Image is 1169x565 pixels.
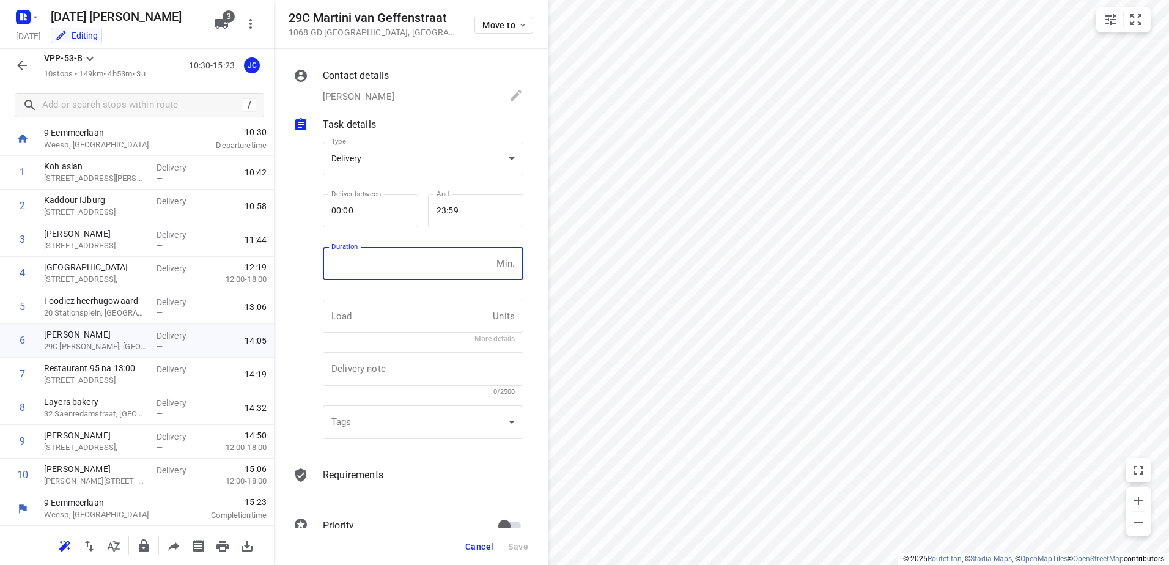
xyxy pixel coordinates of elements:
span: Download route [235,539,259,551]
p: 372 Krijn Taconiskade, Amsterdam [44,172,147,185]
p: Min. [496,257,515,271]
p: [GEOGRAPHIC_DATA] [44,261,147,273]
div: / [243,98,256,112]
p: Units [493,309,515,323]
span: 14:32 [245,402,267,414]
span: — [157,443,163,452]
p: Departure time [186,139,267,152]
p: 12:00-18:00 [206,273,267,286]
div: You are currently in edit mode. [55,29,98,42]
div: JC [244,57,260,73]
p: [STREET_ADDRESS] [44,206,147,218]
p: Delivery [157,330,202,342]
span: — [157,308,163,317]
span: Reverse route [77,539,101,551]
div: Contact details[PERSON_NAME] [293,68,523,105]
p: Foodiez heerhugowaard [44,295,147,307]
div: 10 [17,469,28,481]
div: Task details [293,117,523,135]
span: Sort by time window [101,539,126,551]
p: Delivery [157,229,202,241]
p: Delivery [157,430,202,443]
div: 2 [20,200,25,212]
span: — [157,375,163,385]
div: 8 [20,402,25,413]
p: [PERSON_NAME] [44,328,147,341]
p: 10:30-15:23 [189,59,240,72]
p: Layers bakery [44,396,147,408]
span: 14:19 [245,368,267,380]
div: 1 [20,166,25,178]
span: Share route [161,539,186,551]
p: Delivery [157,262,202,275]
p: [STREET_ADDRESS], [44,441,147,454]
h5: Rename [46,7,204,26]
p: Completion time [186,509,267,522]
div: 9 [20,435,25,447]
p: VPP-53-B [44,52,83,65]
p: Delivery [157,464,202,476]
p: [PERSON_NAME] [44,227,147,240]
p: Task details [323,117,376,132]
p: Priority [323,519,354,533]
span: 13:06 [245,301,267,313]
h5: 29C Martini van Geffenstraat [289,11,460,25]
p: [STREET_ADDRESS], [44,273,147,286]
button: Map settings [1099,7,1123,32]
p: 10 stops • 149km • 4h53m • 3u [44,68,146,80]
span: 11:44 [245,234,267,246]
p: Delivery [157,195,202,207]
span: 14:05 [245,334,267,347]
p: 32 Saenredamstraat, Amsterdam [44,408,147,420]
p: [PERSON_NAME][STREET_ADDRESS], [44,475,147,487]
p: Restaurant 95 na 13:00 [44,362,147,374]
div: 3 [20,234,25,245]
span: Move to [482,20,528,30]
p: Koh asian [44,160,147,172]
svg: Edit [509,88,523,103]
span: — [157,342,163,351]
p: 13 Gentiaanstraat, Amsterdam [44,240,147,252]
span: — [157,409,163,418]
a: OpenStreetMap [1073,555,1124,563]
span: 12:19 [245,261,267,273]
p: Weesp, [GEOGRAPHIC_DATA] [44,509,171,521]
button: 3 [209,12,234,36]
input: Add or search stops within route [42,96,243,115]
p: Requirements [323,468,383,482]
p: 9 Eemmeerlaan [44,127,171,139]
h5: Project date [11,29,46,43]
span: Assigned to Jermaine C [240,59,264,71]
p: 12:00-18:00 [206,475,267,487]
p: 1068 GD [GEOGRAPHIC_DATA] , [GEOGRAPHIC_DATA] [289,28,460,37]
button: Cancel [460,536,498,558]
p: 152 Amstelveenseweg, Amsterdam [44,374,147,386]
span: 10:58 [245,200,267,212]
p: [PERSON_NAME] [323,90,394,104]
button: JC [240,53,264,78]
p: 9 Eemmeerlaan [44,497,171,509]
span: — [157,275,163,284]
span: 14:50 [245,429,267,441]
a: Routetitan [927,555,962,563]
p: Kaddour IJburg [44,194,147,206]
p: [PERSON_NAME] [44,429,147,441]
p: Delivery [157,363,202,375]
button: Fit zoom [1124,7,1148,32]
div: Delivery [331,153,504,164]
li: © 2025 , © , © © contributors [903,555,1164,563]
div: 6 [20,334,25,346]
span: Print shipping labels [186,539,210,551]
span: Print route [210,539,235,551]
p: — [418,212,428,221]
p: 12:00-18:00 [206,441,267,454]
a: Stadia Maps [970,555,1012,563]
div: ​ [323,405,523,439]
div: Requirements [293,468,523,504]
span: 15:23 [186,496,267,508]
div: 5 [20,301,25,312]
span: 10:30 [186,126,267,138]
span: Reoptimize route [53,539,77,551]
span: 10:42 [245,166,267,179]
button: Lock route [131,534,156,558]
